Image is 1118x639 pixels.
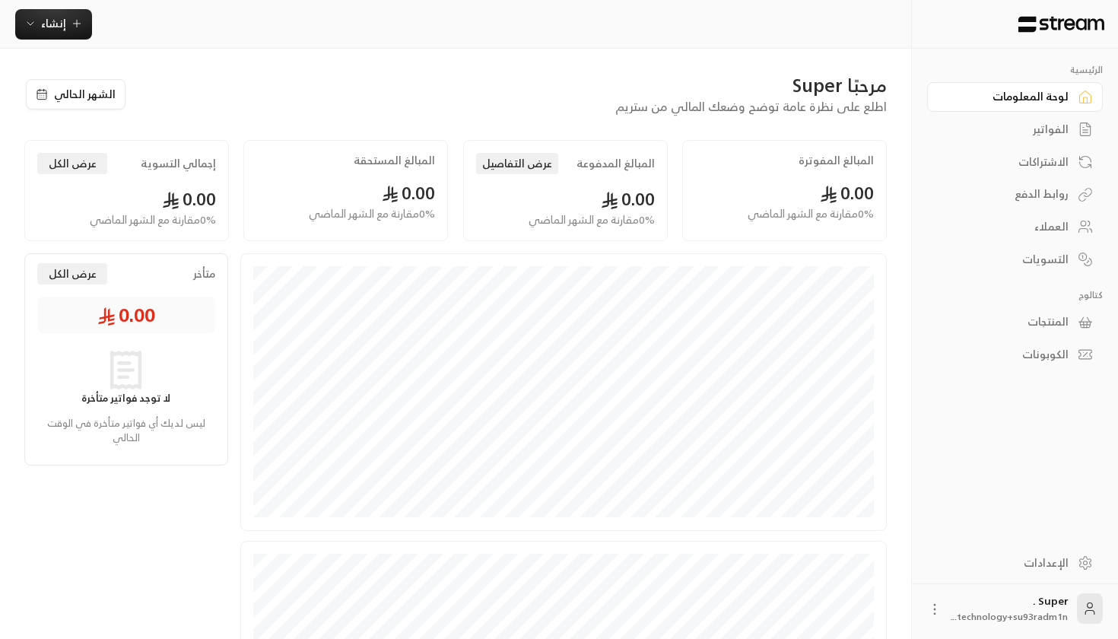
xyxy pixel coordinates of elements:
span: 0.00 [97,303,155,327]
span: 0 % مقارنة مع الشهر الماضي [529,212,655,228]
h2: المبالغ المفوترة [799,153,874,168]
div: الفواتير [946,122,1069,137]
h2: المبالغ المستحقة [354,153,435,168]
a: الاشتراكات [927,147,1103,176]
div: الكوبونات [946,347,1069,362]
span: متأخر [193,266,215,281]
div: الإعدادات [946,555,1069,571]
span: 0.00 [162,183,216,215]
span: 0.00 [820,177,874,208]
div: روابط الدفع [946,186,1069,202]
div: لوحة المعلومات [946,89,1069,104]
a: لوحة المعلومات [927,82,1103,112]
a: العملاء [927,212,1103,242]
span: 0.00 [382,177,436,208]
button: عرض التفاصيل [476,153,558,174]
div: المنتجات [946,314,1069,329]
button: إنشاء [15,9,92,40]
button: عرض الكل [37,153,107,174]
a: الفواتير [927,115,1103,145]
p: الرئيسية [927,64,1103,76]
span: اطلع على نظرة عامة توضح وضعك المالي من ستريم [615,96,887,117]
button: عرض الكل [37,263,107,285]
span: technology+su93radm1n... [951,609,1068,625]
button: الشهر الحالي [26,79,125,110]
a: الكوبونات [927,340,1103,370]
h2: المبالغ المدفوعة [576,156,655,171]
img: Logo [1017,16,1106,33]
a: التسويات [927,244,1103,274]
h2: إجمالي التسوية [141,156,216,171]
div: Super . [951,593,1068,624]
div: العملاء [946,219,1069,234]
div: التسويات [946,252,1069,267]
a: المنتجات [927,307,1103,337]
span: 0 % مقارنة مع الشهر الماضي [90,212,216,228]
strong: لا توجد فواتير متأخرة [81,389,170,407]
p: كتالوج [927,289,1103,301]
span: 0.00 [601,183,655,215]
span: 0 % مقارنة مع الشهر الماضي [309,206,435,222]
span: 0 % مقارنة مع الشهر الماضي [748,206,874,222]
div: الاشتراكات [946,154,1069,170]
span: إنشاء [41,14,66,33]
a: الإعدادات [927,548,1103,577]
div: مرحبًا Super [142,73,888,97]
a: روابط الدفع [927,180,1103,209]
p: ليس لديك أي فواتير متأخرة في الوقت الحالي [37,416,215,446]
